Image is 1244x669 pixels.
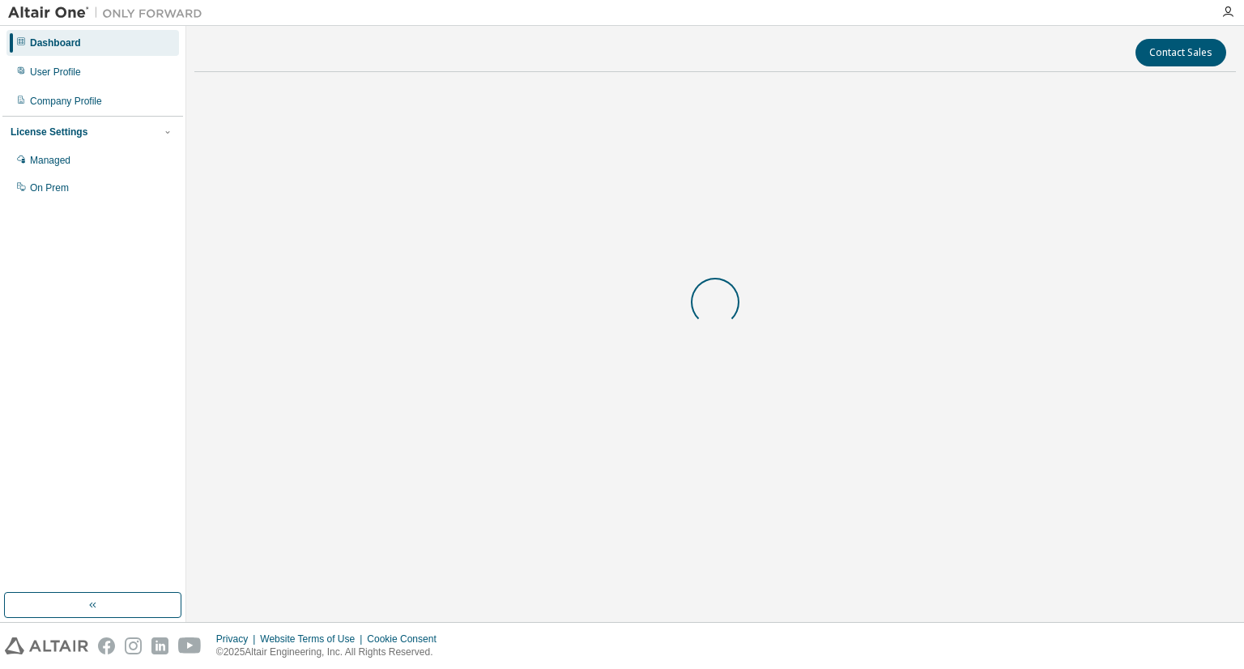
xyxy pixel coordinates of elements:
[5,637,88,654] img: altair_logo.svg
[11,126,87,138] div: License Settings
[8,5,211,21] img: Altair One
[30,181,69,194] div: On Prem
[125,637,142,654] img: instagram.svg
[216,633,260,646] div: Privacy
[367,633,445,646] div: Cookie Consent
[216,646,446,659] p: © 2025 Altair Engineering, Inc. All Rights Reserved.
[30,154,70,167] div: Managed
[30,95,102,108] div: Company Profile
[260,633,367,646] div: Website Terms of Use
[30,66,81,79] div: User Profile
[178,637,202,654] img: youtube.svg
[1135,39,1226,66] button: Contact Sales
[30,36,81,49] div: Dashboard
[151,637,168,654] img: linkedin.svg
[98,637,115,654] img: facebook.svg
